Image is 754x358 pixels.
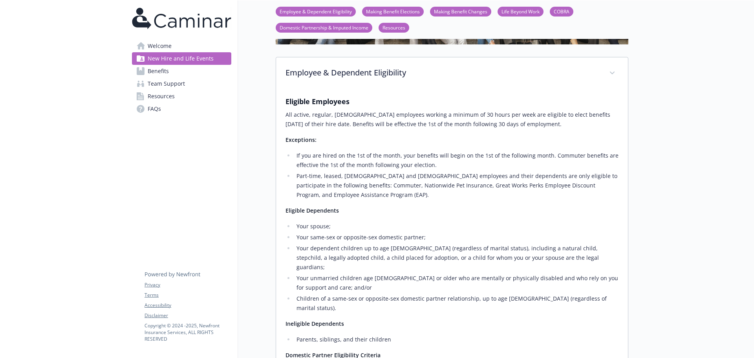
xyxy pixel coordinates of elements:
div: Employee & Dependent Eligibility [276,57,628,90]
a: Resources [379,24,409,31]
a: Resources [132,90,231,103]
li: Parents, siblings, and their children [294,335,619,344]
li: Your same-sex or opposite-sex domestic partner; ​ [294,233,619,242]
span: Welcome [148,40,172,52]
a: New Hire and Life Events [132,52,231,65]
a: Accessibility [145,302,231,309]
p: Employee & Dependent Eligibility [285,67,600,79]
a: Benefits [132,65,231,77]
span: Resources [148,90,175,103]
li: Your spouse; ​ [294,222,619,231]
span: New Hire and Life Events [148,52,214,65]
strong: Exceptions: [285,136,317,143]
li: If you are hired on the 1st of the month, your benefits will begin on the 1st of the following mo... [294,151,619,170]
p: Copyright © 2024 - 2025 , Newfront Insurance Services, ALL RIGHTS RESERVED [145,322,231,342]
a: Making Benefit Elections [362,7,424,15]
a: COBRA [550,7,573,15]
a: Disclaimer [145,312,231,319]
strong: Eligible Employees [285,97,350,106]
a: Making Benefit Changes [430,7,491,15]
strong: ​Eligible Dependents​ [285,207,339,214]
a: Welcome [132,40,231,52]
span: Team Support [148,77,185,90]
li: Children of a same-sex or opposite-sex domestic partner relationship, up to age [DEMOGRAPHIC_DATA... [294,294,619,313]
a: Privacy [145,281,231,288]
a: Team Support [132,77,231,90]
strong: Ineligible Dependents [285,320,344,327]
a: Employee & Dependent Eligibility [276,7,356,15]
p: All active, regular, [DEMOGRAPHIC_DATA] employees working a minimum of 30 hours per week are elig... [285,110,619,129]
span: FAQs [148,103,161,115]
li: Part-time, leased, [DEMOGRAPHIC_DATA] and [DEMOGRAPHIC_DATA] employees and their dependents are o... [294,171,619,200]
a: Life Beyond Work [498,7,544,15]
a: Domestic Partnership & Imputed Income [276,24,372,31]
li: Your dependent children up to age [DEMOGRAPHIC_DATA] (regardless of marital status), including a ... [294,244,619,272]
a: Terms [145,292,231,299]
a: FAQs [132,103,231,115]
li: Your unmarried children age [DEMOGRAPHIC_DATA] or older who are mentally or physically disabled a... [294,274,619,292]
span: Benefits [148,65,169,77]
